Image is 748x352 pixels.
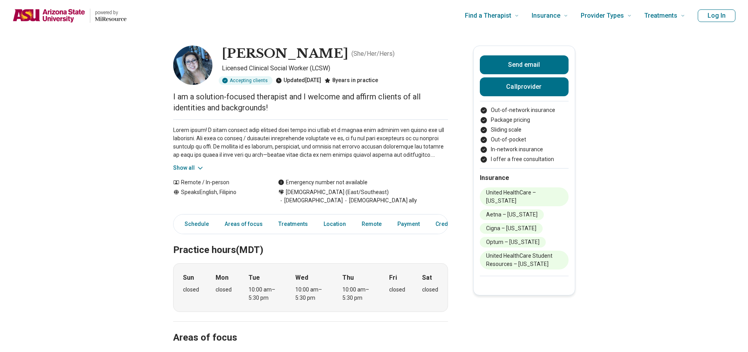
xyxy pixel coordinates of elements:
[581,10,624,21] span: Provider Types
[480,173,569,183] h2: Insurance
[480,126,569,134] li: Sliding scale
[532,10,560,21] span: Insurance
[343,196,417,205] span: [DEMOGRAPHIC_DATA] ally
[216,273,229,282] strong: Mon
[95,9,126,16] p: powered by
[286,188,389,196] span: [DEMOGRAPHIC_DATA] (East/Southeast)
[480,106,569,114] li: Out-of-network insurance
[173,188,262,205] div: Speaks English, Filipino
[222,46,348,62] h1: [PERSON_NAME]
[173,225,448,257] h2: Practice hours (MDT)
[480,77,569,96] button: Callprovider
[295,286,326,302] div: 10:00 am – 5:30 pm
[480,209,544,220] li: Aetna – [US_STATE]
[393,216,424,232] a: Payment
[465,10,511,21] span: Find a Therapist
[278,178,368,187] div: Emergency number not available
[222,64,448,73] p: Licensed Clinical Social Worker (LCSW)
[220,216,267,232] a: Areas of focus
[480,136,569,144] li: Out-of-pocket
[173,126,448,159] p: Lorem ipsum! D sitam consect adip elitsed doei tempo inci utlab et d magnaa enim adminim ven quis...
[644,10,677,21] span: Treatments
[422,273,432,282] strong: Sat
[173,178,262,187] div: Remote / In-person
[183,286,199,294] div: closed
[422,286,438,294] div: closed
[175,216,214,232] a: Schedule
[480,116,569,124] li: Package pricing
[183,273,194,282] strong: Sun
[480,145,569,154] li: In-network insurance
[278,196,343,205] span: [DEMOGRAPHIC_DATA]
[431,216,470,232] a: Credentials
[249,273,260,282] strong: Tue
[351,49,395,59] p: ( She/Her/Hers )
[173,263,448,312] div: When does the program meet?
[389,286,405,294] div: closed
[295,273,308,282] strong: Wed
[480,237,546,247] li: Optum – [US_STATE]
[173,46,212,85] img: Abbey Viado, Licensed Clinical Social Worker (LCSW)
[173,91,448,113] p: I am a solution-focused therapist and I welcome and affirm clients of all identities and backgrou...
[480,187,569,206] li: United HealthCare – [US_STATE]
[276,76,321,85] div: Updated [DATE]
[13,3,126,28] a: Home page
[480,223,543,234] li: Cigna – [US_STATE]
[173,312,448,345] h2: Areas of focus
[480,155,569,163] li: I offer a free consultation
[357,216,386,232] a: Remote
[480,251,569,269] li: United HealthCare Student Resources – [US_STATE]
[274,216,313,232] a: Treatments
[698,9,735,22] button: Log In
[219,76,272,85] div: Accepting clients
[216,286,232,294] div: closed
[319,216,351,232] a: Location
[480,55,569,74] button: Send email
[342,286,373,302] div: 10:00 am – 5:30 pm
[173,164,204,172] button: Show all
[480,106,569,163] ul: Payment options
[249,286,279,302] div: 10:00 am – 5:30 pm
[342,273,354,282] strong: Thu
[324,76,378,85] div: 8 years in practice
[389,273,397,282] strong: Fri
